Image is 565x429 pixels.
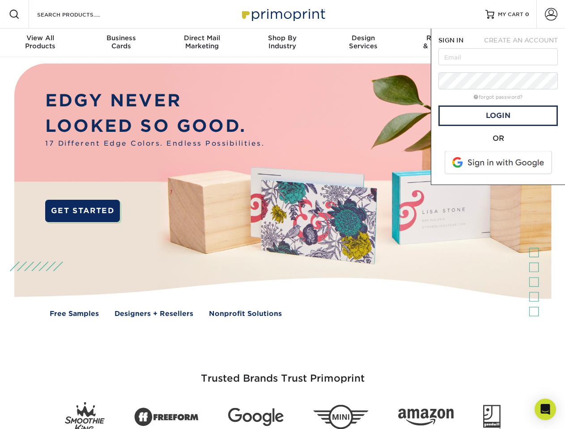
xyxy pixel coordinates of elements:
div: Cards [81,34,161,50]
span: Business [81,34,161,42]
img: Goodwill [483,405,501,429]
span: Direct Mail [161,34,242,42]
span: 0 [525,11,529,17]
a: DesignServices [323,29,404,57]
a: Direct MailMarketing [161,29,242,57]
div: Services [323,34,404,50]
span: CREATE AN ACCOUNT [484,37,558,44]
span: Design [323,34,404,42]
div: Open Intercom Messenger [535,399,556,420]
p: LOOKED SO GOOD. [45,114,264,139]
a: forgot password? [474,94,523,100]
a: Shop ByIndustry [242,29,323,57]
span: 17 Different Edge Colors. Endless Possibilities. [45,139,264,149]
img: Primoprint [238,4,327,24]
img: Amazon [398,409,454,426]
a: GET STARTED [45,200,120,222]
div: Marketing [161,34,242,50]
a: BusinessCards [81,29,161,57]
h3: Trusted Brands Trust Primoprint [21,351,544,395]
div: OR [438,133,558,144]
a: Free Samples [50,309,99,319]
span: SIGN IN [438,37,463,44]
input: SEARCH PRODUCTS..... [36,9,123,20]
a: Login [438,105,558,126]
input: Email [438,48,558,65]
span: Resources [404,34,484,42]
a: Designers + Resellers [115,309,193,319]
a: Resources& Templates [404,29,484,57]
div: Industry [242,34,323,50]
span: Shop By [242,34,323,42]
img: Google [228,408,284,426]
p: EDGY NEVER [45,88,264,114]
a: Nonprofit Solutions [209,309,282,319]
span: MY CART [498,11,523,18]
div: & Templates [404,34,484,50]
